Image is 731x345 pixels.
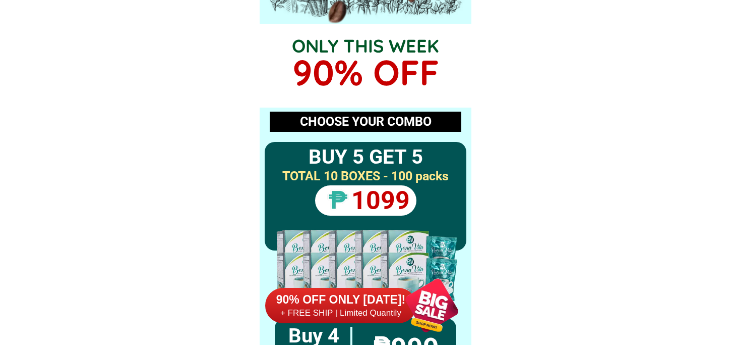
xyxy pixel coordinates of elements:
h2: 1099 [345,185,416,216]
h2: TOTAL 10 BOXES - 100 packs [270,167,461,186]
h6: 90% OFF ONLY [DATE]! [265,292,416,308]
h1: ONLY THIS WEEK [292,32,440,60]
h2: CHOOSE YOUR COMBO [270,112,461,131]
h1: 90% OFF [292,46,440,99]
h2: BUY 5 GET 5 [270,142,461,172]
h6: + FREE SHIP | Limited Quantily [265,308,416,319]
